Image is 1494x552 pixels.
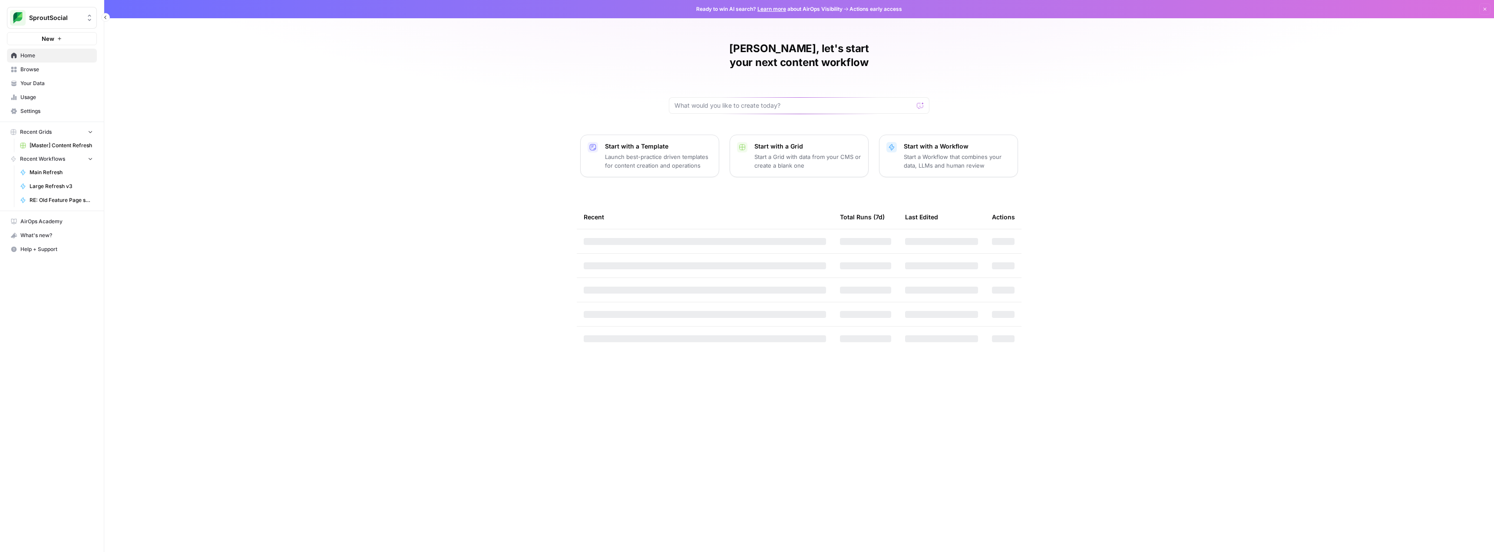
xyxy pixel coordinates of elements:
span: Recent Grids [20,128,52,136]
p: Start a Workflow that combines your data, LLMs and human review [904,152,1011,170]
span: SproutSocial [29,13,82,22]
a: [Master] Content Refresh [16,139,97,152]
a: Usage [7,90,97,104]
div: What's new? [7,229,96,242]
span: Browse [20,66,93,73]
p: Start a Grid with data from your CMS or create a blank one [754,152,861,170]
span: Home [20,52,93,59]
span: New [42,34,54,43]
a: Home [7,49,97,63]
a: Your Data [7,76,97,90]
img: SproutSocial Logo [10,10,26,26]
span: RE: Old Feature Page scrape and markdown [30,196,93,204]
button: What's new? [7,228,97,242]
span: Large Refresh v3 [30,182,93,190]
a: Browse [7,63,97,76]
a: Settings [7,104,97,118]
div: Last Edited [905,205,938,229]
span: Usage [20,93,93,101]
h1: [PERSON_NAME], let's start your next content workflow [669,42,929,69]
button: Start with a WorkflowStart a Workflow that combines your data, LLMs and human review [879,135,1018,177]
span: Settings [20,107,93,115]
div: Actions [992,205,1015,229]
p: Launch best-practice driven templates for content creation and operations [605,152,712,170]
span: Recent Workflows [20,155,65,163]
p: Start with a Grid [754,142,861,151]
button: Help + Support [7,242,97,256]
a: Learn more [757,6,786,12]
p: Start with a Template [605,142,712,151]
span: Main Refresh [30,169,93,176]
div: Recent [584,205,826,229]
p: Start with a Workflow [904,142,1011,151]
button: Workspace: SproutSocial [7,7,97,29]
span: Help + Support [20,245,93,253]
button: New [7,32,97,45]
button: Recent Workflows [7,152,97,165]
span: Ready to win AI search? about AirOps Visibility [696,5,843,13]
span: Actions early access [849,5,902,13]
a: RE: Old Feature Page scrape and markdown [16,193,97,207]
div: Total Runs (7d) [840,205,885,229]
input: What would you like to create today? [674,101,913,110]
button: Start with a TemplateLaunch best-practice driven templates for content creation and operations [580,135,719,177]
span: Your Data [20,79,93,87]
span: [Master] Content Refresh [30,142,93,149]
button: Start with a GridStart a Grid with data from your CMS or create a blank one [730,135,869,177]
a: AirOps Academy [7,215,97,228]
span: AirOps Academy [20,218,93,225]
button: Recent Grids [7,126,97,139]
a: Large Refresh v3 [16,179,97,193]
a: Main Refresh [16,165,97,179]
